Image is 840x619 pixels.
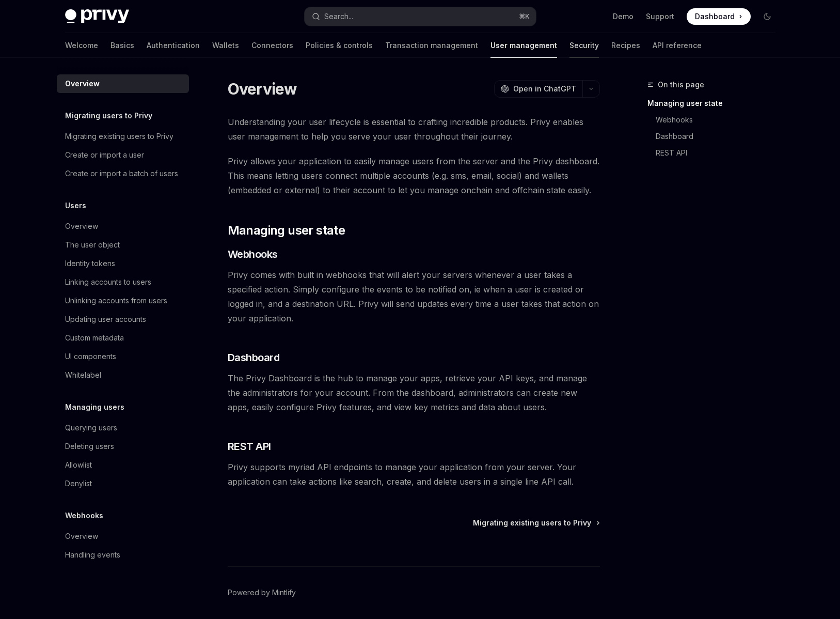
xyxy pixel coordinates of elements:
span: Webhooks [228,247,278,261]
a: Basics [110,33,134,58]
span: ⌘ K [519,12,530,21]
span: Privy allows your application to easily manage users from the server and the Privy dashboard. Thi... [228,154,600,197]
div: Custom metadata [65,332,124,344]
span: Open in ChatGPT [513,84,576,94]
a: Dashboard [647,128,784,145]
a: Handling events [57,546,189,564]
a: Linking accounts to users [57,273,189,291]
div: Create or import a user [65,149,144,161]
div: Whitelabel [65,369,101,381]
a: Webhooks [647,112,784,128]
a: Demo [613,11,633,22]
a: Migrating existing users to Privy [473,518,599,528]
a: The user object [57,236,189,254]
div: Handling events [65,549,120,561]
a: Allowlist [57,456,189,474]
a: Deleting users [57,437,189,456]
a: Unlinking accounts from users [57,291,189,310]
span: Dashboard [228,350,280,365]
a: Overview [57,217,189,236]
a: Recipes [611,33,640,58]
span: On this page [658,79,704,91]
div: Overview [65,78,100,90]
div: Migrating existing users to Privy [65,130,173,143]
img: dark logo [65,9,129,24]
a: Wallets [212,33,239,58]
span: Dashboard [695,11,735,22]
a: Managing user state [647,95,784,112]
div: Overview [65,530,98,543]
a: Updating user accounts [57,310,189,329]
a: Dashboard [687,8,751,25]
a: Identity tokens [57,254,189,273]
a: Whitelabel [57,366,189,384]
div: Search... [324,10,353,23]
a: Custom metadata [57,329,189,347]
div: Unlinking accounts from users [65,295,167,307]
div: Identity tokens [65,257,115,270]
div: Querying users [65,422,117,434]
a: Migrating existing users to Privy [57,127,189,146]
a: Create or import a batch of users [57,164,189,183]
button: Toggle dark mode [759,8,775,25]
a: Overview [57,74,189,93]
div: Allowlist [65,459,92,471]
span: The Privy Dashboard is the hub to manage your apps, retrieve your API keys, and manage the admini... [228,371,600,414]
a: Support [646,11,674,22]
a: Connectors [251,33,293,58]
a: API reference [653,33,702,58]
button: Open in ChatGPT [494,80,582,98]
span: Understanding your user lifecycle is essential to crafting incredible products. Privy enables use... [228,115,600,144]
a: Powered by Mintlify [228,587,296,598]
span: Managing user state [228,222,345,239]
div: Overview [65,220,98,233]
a: Create or import a user [57,146,189,164]
h5: Managing users [65,401,124,413]
a: Policies & controls [306,33,373,58]
a: Overview [57,527,189,546]
button: Open search [305,7,536,26]
span: Privy comes with built in webhooks that will alert your servers whenever a user takes a specified... [228,268,600,326]
h5: Webhooks [65,509,103,522]
span: REST API [228,439,271,454]
div: UI components [65,350,116,363]
h1: Overview [228,80,297,98]
a: REST API [647,145,784,161]
a: Transaction management [385,33,478,58]
a: Security [569,33,599,58]
a: Authentication [147,33,200,58]
a: Denylist [57,474,189,493]
div: Updating user accounts [65,313,146,326]
span: Privy supports myriad API endpoints to manage your application from your server. Your application... [228,460,600,489]
a: User management [490,33,557,58]
h5: Migrating users to Privy [65,110,152,122]
a: Welcome [65,33,98,58]
div: Deleting users [65,440,114,453]
div: Linking accounts to users [65,276,151,288]
div: The user object [65,239,120,251]
div: Create or import a batch of users [65,167,178,180]
a: Querying users [57,419,189,437]
a: UI components [57,347,189,366]
div: Denylist [65,477,92,490]
span: Migrating existing users to Privy [473,518,591,528]
h5: Users [65,199,86,212]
